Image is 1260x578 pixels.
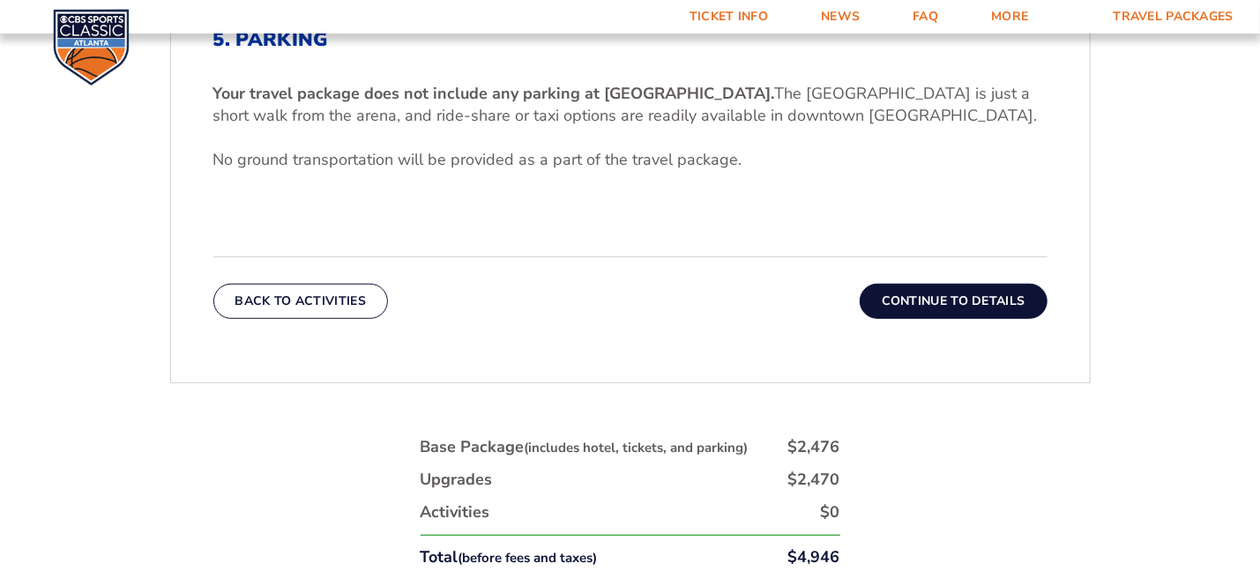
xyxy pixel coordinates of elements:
[213,83,1048,127] p: The [GEOGRAPHIC_DATA] is just a short walk from the arena, and ride-share or taxi options are rea...
[788,546,840,568] div: $4,946
[525,439,749,456] small: (includes hotel, tickets, and parking)
[213,28,1048,51] h2: 5. Parking
[213,284,388,319] button: Back To Activities
[213,83,775,104] b: Your travel package does not include any parking at [GEOGRAPHIC_DATA].
[53,9,130,85] img: CBS Sports Classic
[421,501,490,523] div: Activities
[421,436,749,458] div: Base Package
[421,469,493,491] div: Upgrades
[421,546,598,568] div: Total
[788,469,840,491] div: $2,470
[459,549,598,567] small: (before fees and taxes)
[788,436,840,458] div: $2,476
[821,501,840,523] div: $0
[860,284,1048,319] button: Continue To Details
[213,149,1048,171] p: No ground transportation will be provided as a part of the travel package.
